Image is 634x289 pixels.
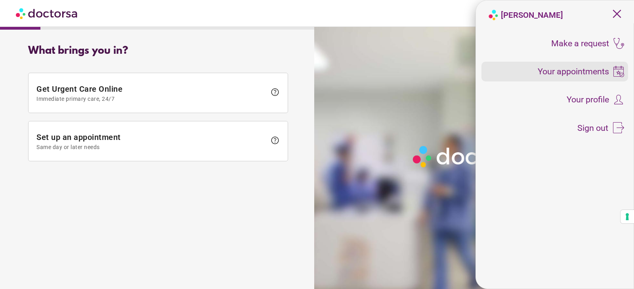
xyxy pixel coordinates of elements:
[270,87,280,97] span: help
[36,84,266,102] span: Get Urgent Care Online
[36,96,266,102] span: Immediate primary care, 24/7
[36,144,266,150] span: Same day or later needs
[488,9,499,21] img: logo-doctorsa-baloon.png
[609,6,624,21] span: close
[613,122,624,133] img: icons8-sign-out-50.png
[551,39,609,48] span: Make a request
[621,210,634,223] button: Your consent preferences for tracking technologies
[36,132,266,150] span: Set up an appointment
[28,45,288,57] div: What brings you in?
[538,67,609,76] span: Your appointments
[577,124,608,132] span: Sign out
[567,95,609,104] span: Your profile
[613,38,624,49] img: icons8-stethoscope-100.png
[270,136,280,145] span: help
[409,142,536,170] img: Logo-Doctorsa-trans-White-partial-flat.png
[613,66,624,77] img: icons8-booking-100.png
[613,94,624,105] img: icons8-customer-100.png
[501,10,563,20] strong: [PERSON_NAME]
[16,4,78,22] img: Doctorsa.com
